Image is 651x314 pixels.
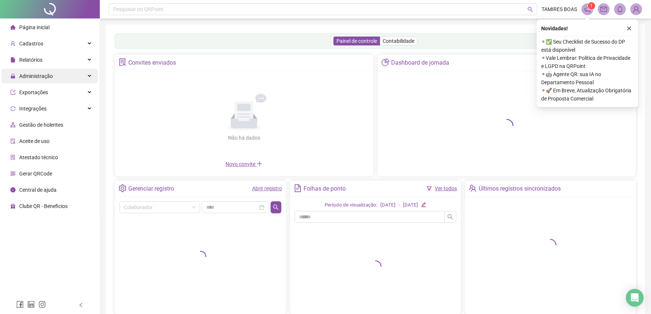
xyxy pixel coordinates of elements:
[252,185,282,191] a: Abrir registro
[627,26,632,31] span: close
[541,38,634,54] span: ⚬ ✅ Seu Checklist de Sucesso do DP está disponível
[19,41,43,47] span: Cadastros
[403,201,418,209] div: [DATE]
[304,182,346,195] div: Folhas de ponto
[294,184,302,192] span: file-text
[626,289,644,307] div: Open Intercom Messenger
[631,4,642,15] img: 11600
[19,24,50,30] span: Página inicial
[19,138,50,144] span: Aceite de uso
[588,2,595,10] sup: 1
[447,214,453,220] span: search
[541,24,568,33] span: Novidades !
[19,122,63,128] span: Gestão de holerites
[421,202,426,207] span: edit
[10,122,16,127] span: apartment
[10,41,16,46] span: user-add
[399,201,400,209] div: -
[541,86,634,103] span: ⚬ 🚀 Em Breve, Atualização Obrigatória de Proposta Comercial
[19,203,68,209] span: Clube QR - Beneficios
[336,38,377,44] span: Painel de controle
[10,74,16,79] span: lock
[19,89,48,95] span: Exportações
[119,58,126,66] span: solution
[528,7,533,12] span: search
[119,184,126,192] span: setting
[391,57,449,69] div: Dashboard de jornada
[19,187,57,193] span: Central de ajuda
[10,57,16,62] span: file
[19,154,58,160] span: Atestado técnico
[226,161,262,167] span: Novo convite
[10,187,16,192] span: info-circle
[383,38,414,44] span: Contabilidade
[19,73,53,79] span: Administração
[584,6,591,13] span: notification
[78,303,84,308] span: left
[500,119,513,132] span: loading
[10,90,16,95] span: export
[10,25,16,30] span: home
[19,106,47,112] span: Integrações
[38,301,46,308] span: instagram
[479,182,561,195] div: Últimos registros sincronizados
[590,3,593,8] span: 1
[19,57,43,63] span: Relatórios
[128,57,176,69] div: Convites enviados
[542,5,577,13] span: TAMIRES BOAS
[325,201,377,209] div: Período de visualização:
[617,6,623,13] span: bell
[380,201,396,209] div: [DATE]
[545,239,556,251] span: loading
[382,58,389,66] span: pie-chart
[435,185,457,191] a: Ver todos
[10,155,16,160] span: solution
[273,204,279,210] span: search
[128,182,174,195] div: Gerenciar registro
[541,70,634,86] span: ⚬ 🤖 Agente QR: sua IA no Departamento Pessoal
[541,54,634,70] span: ⚬ Vale Lembrar: Política de Privacidade e LGPD na QRPoint
[19,171,52,177] span: Gerar QRCode
[10,106,16,111] span: sync
[427,186,432,191] span: filter
[10,139,16,144] span: audit
[10,171,16,176] span: qrcode
[370,260,382,272] span: loading
[210,134,278,142] div: Não há dados
[600,6,607,13] span: mail
[469,184,477,192] span: team
[10,204,16,209] span: gift
[27,301,35,308] span: linkedin
[257,161,262,167] span: plus
[194,251,206,263] span: loading
[16,301,24,308] span: facebook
